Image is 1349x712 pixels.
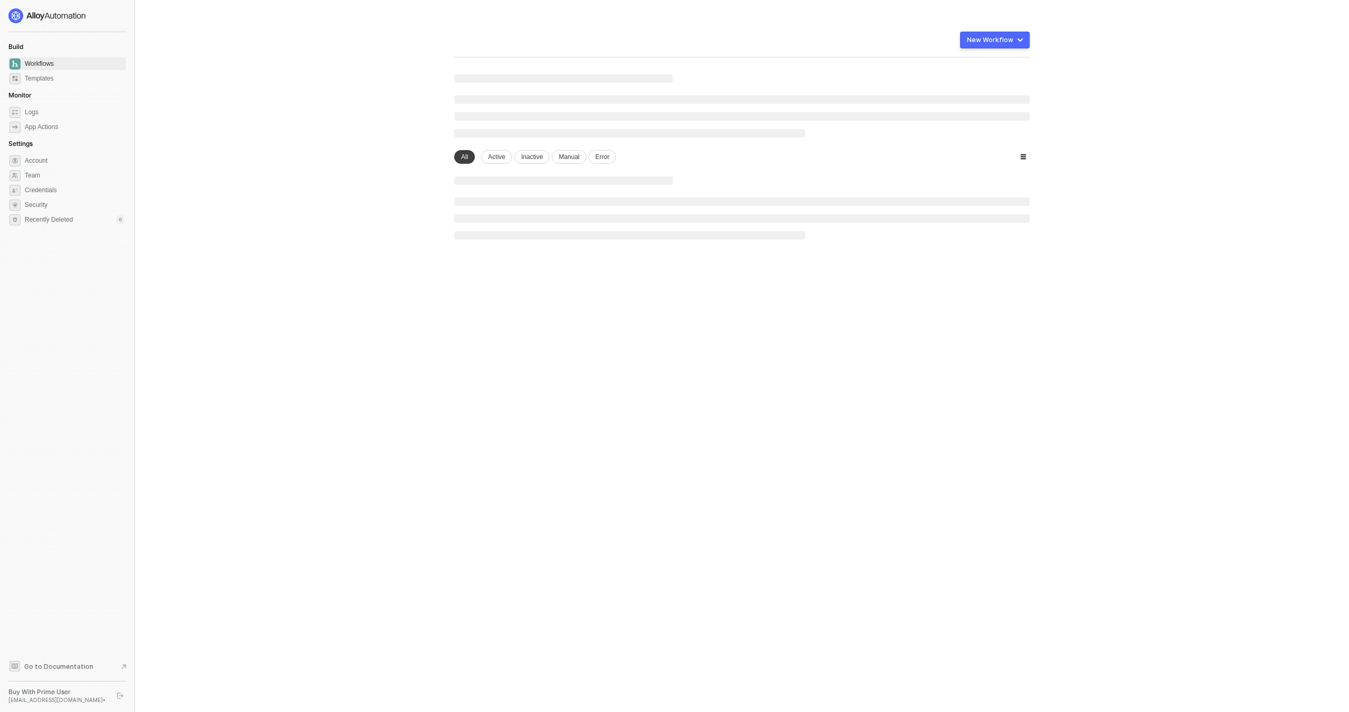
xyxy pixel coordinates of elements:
span: settings [9,214,21,225]
div: Buy With Prime User [8,688,107,696]
span: documentation [9,661,20,671]
div: Error [589,150,617,164]
span: Settings [8,140,33,147]
span: Build [8,43,23,51]
span: Monitor [8,91,32,99]
div: App Actions [25,123,58,132]
span: team [9,170,21,181]
span: Workflows [25,57,124,70]
span: Go to Documentation [24,662,93,671]
a: Knowledge Base [8,660,126,673]
span: Credentials [25,184,124,196]
span: Team [25,169,124,182]
span: marketplace [9,73,21,84]
span: credentials [9,185,21,196]
span: settings [9,155,21,166]
span: logout [117,693,123,699]
span: Account [25,154,124,167]
span: Security [25,199,124,211]
button: New Workflow [960,32,1030,48]
div: Active [481,150,512,164]
div: New Workflow [967,36,1013,44]
span: icon-app-actions [9,122,21,133]
div: All [454,150,475,164]
div: Inactive [514,150,550,164]
span: security [9,200,21,211]
div: [EMAIL_ADDRESS][DOMAIN_NAME] • [8,696,107,704]
div: 0 [117,215,124,224]
span: icon-logs [9,107,21,118]
a: logo [8,8,126,23]
div: Manual [552,150,586,164]
span: Logs [25,106,124,118]
span: dashboard [9,58,21,70]
img: logo [8,8,86,23]
span: Templates [25,72,124,85]
span: Recently Deleted [25,215,73,224]
span: document-arrow [119,661,129,672]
